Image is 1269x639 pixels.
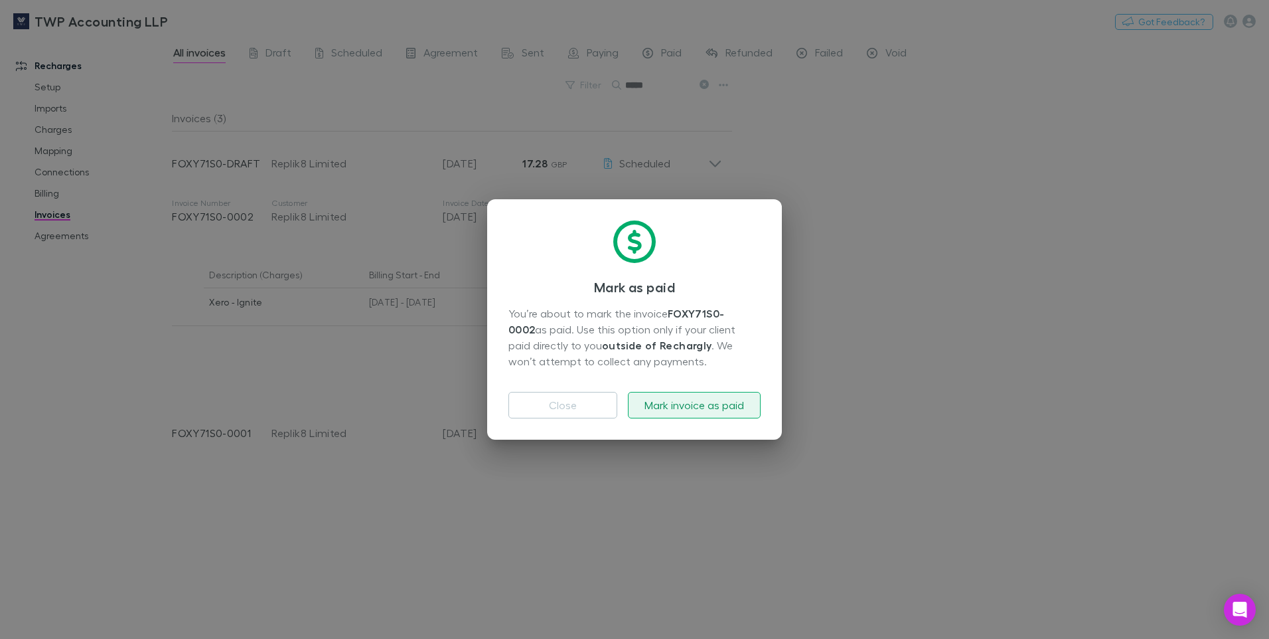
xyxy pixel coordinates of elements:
[628,392,761,418] button: Mark invoice as paid
[1224,594,1256,626] div: Open Intercom Messenger
[508,306,761,371] div: You’re about to mark the invoice as paid. Use this option only if your client paid directly to yo...
[508,279,761,295] h3: Mark as paid
[508,392,617,418] button: Close
[602,339,711,352] strong: outside of Rechargly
